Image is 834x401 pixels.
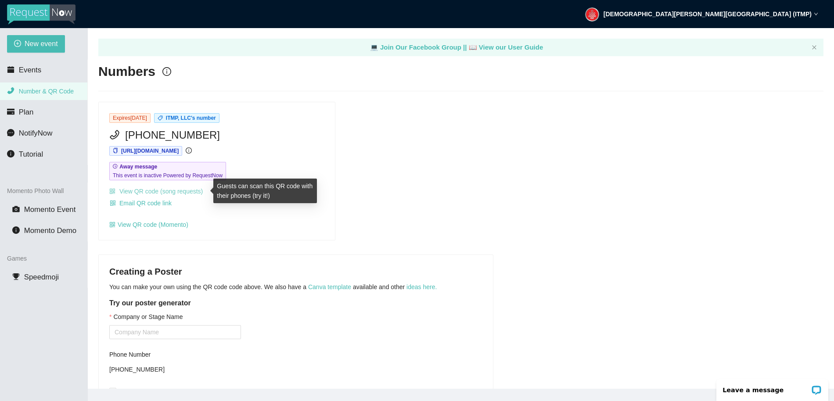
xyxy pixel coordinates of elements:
[113,171,223,180] span: This event is inactive Powered by RequestNow
[109,350,241,359] div: Phone Number
[109,363,241,376] div: [PHONE_NUMBER]
[109,188,203,195] a: qrcode View QR code (song requests)
[7,66,14,73] span: calendar
[119,164,157,170] b: Away message
[125,127,220,143] span: [PHONE_NUMBER]
[812,45,817,50] button: close
[24,273,59,281] span: Speedmoji
[14,40,21,48] span: plus-circle
[7,4,75,25] img: RequestNow
[370,43,378,51] span: laptop
[711,373,834,401] iframe: LiveChat chat widget
[109,298,482,308] h5: Try our poster generator
[109,282,482,292] p: You can make your own using the QR code code above. We also have a available and other
[113,148,118,153] span: copy
[7,35,65,53] button: plus-circleNew event
[406,283,437,290] a: ideas here.
[12,226,20,234] span: info-circle
[113,164,118,169] span: field-time
[7,150,14,158] span: info-circle
[814,12,818,16] span: down
[24,205,76,214] span: Momento Event
[19,88,74,95] span: Number & QR Code
[19,150,43,158] span: Tutorial
[370,43,469,51] a: laptop Join Our Facebook Group ||
[186,147,192,154] span: info-circle
[109,188,115,194] span: qrcode
[109,222,115,228] span: qrcode
[469,43,543,51] a: laptop View our User Guide
[12,205,20,213] span: camera
[158,115,163,121] span: tag
[7,87,14,94] span: phone
[7,108,14,115] span: credit-card
[109,265,482,278] h4: Creating a Poster
[308,283,351,290] a: Canva template
[19,66,41,74] span: Events
[109,325,241,339] input: Company or Stage Name
[604,11,812,18] strong: [DEMOGRAPHIC_DATA][PERSON_NAME][GEOGRAPHIC_DATA] (ITMP)
[469,43,477,51] span: laptop
[24,226,76,235] span: Momento Demo
[166,115,216,121] span: ITMP, LLC's number
[7,129,14,136] span: message
[109,196,172,210] button: qrcodeEmail QR code link
[12,273,20,280] span: trophy
[19,108,34,116] span: Plan
[585,7,599,21] img: ACg8ocI7wnu8eZKq3Rw7qrTK8k__tfAsfKOWQ91RFG614jtlIrO-j27m=s96-c
[109,312,183,322] label: Company or Stage Name
[213,179,317,203] div: Guests can scan this QR code with their phones (try it!)
[19,129,52,137] span: NotifyNow
[812,45,817,50] span: close
[109,221,188,228] a: qrcodeView QR code (Momento)
[25,38,58,49] span: New event
[110,200,116,207] span: qrcode
[98,63,155,81] h2: Numbers
[162,67,171,76] span: info-circle
[109,113,151,123] span: Expires [DATE]
[119,198,172,208] span: Email QR code link
[121,148,179,154] span: [URL][DOMAIN_NAME]
[109,129,120,140] span: phone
